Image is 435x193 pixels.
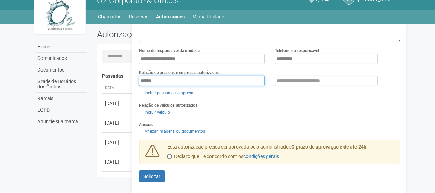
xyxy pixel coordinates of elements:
[36,41,87,53] a: Home
[36,76,87,93] a: Grade de Horários dos Ônibus
[193,12,225,22] a: Minha Unidade
[97,29,244,39] h2: Autorizações
[105,139,130,146] div: [DATE]
[102,74,396,79] h4: Passadas
[36,53,87,64] a: Comunicados
[275,48,319,54] label: Telefone do responsável
[36,93,87,104] a: Ramais
[139,69,219,76] label: Relação de pessoas e empresas autorizadas
[105,100,130,107] div: [DATE]
[98,12,122,22] a: Chamados
[162,144,401,164] div: Esta autorização precisa ser aprovada pelo administrador.
[139,102,197,108] label: Relação de veículos autorizados
[243,154,279,159] a: condições gerais
[143,173,160,179] span: Solicitar
[129,12,149,22] a: Reservas
[291,144,368,150] strong: O prazo de aprovação é de até 24h.
[167,154,172,159] input: Declaro que li e concordo com oscondições gerais
[102,82,133,94] th: Data
[139,121,153,128] label: Anexos
[105,119,130,126] div: [DATE]
[139,170,165,182] button: Solicitar
[139,108,172,116] a: Incluir veículo
[139,89,195,97] a: Incluir pessoa ou empresa
[105,158,130,165] div: [DATE]
[139,48,200,54] label: Nome do responsável da unidade
[139,128,207,135] a: Anexar imagens ou documentos
[36,64,87,76] a: Documentos
[156,12,185,22] a: Autorizações
[36,116,87,127] a: Anuncie sua marca
[167,153,279,160] label: Declaro que li e concordo com os
[36,104,87,116] a: LGPD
